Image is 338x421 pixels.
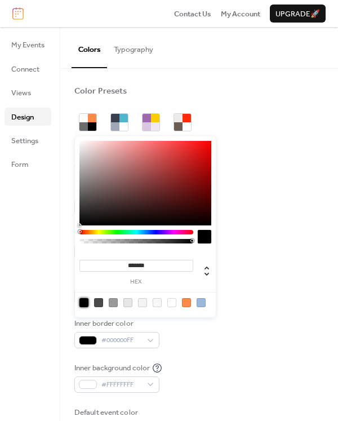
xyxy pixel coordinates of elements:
span: Contact Us [174,8,211,20]
a: Form [5,155,51,173]
a: Settings [5,131,51,149]
span: Connect [11,64,39,75]
span: Form [11,159,29,170]
div: rgb(243, 243, 243) [138,298,147,307]
div: rgb(248, 248, 248) [153,298,162,307]
div: rgb(255, 255, 255) [167,298,176,307]
img: logo [12,7,24,20]
div: rgb(231, 231, 231) [123,298,132,307]
a: My Events [5,36,51,54]
span: Upgrade 🚀 [275,8,320,20]
a: Views [5,83,51,101]
span: #000000FF [101,335,141,346]
a: Contact Us [174,8,211,19]
div: rgb(0, 0, 0) [79,298,88,307]
div: rgb(153, 186, 221) [197,298,206,307]
span: Design [11,112,34,123]
a: Connect [5,60,51,78]
a: Design [5,108,51,126]
span: My Account [221,8,260,20]
span: Settings [11,135,38,147]
div: Inner background color [74,362,150,374]
div: rgb(74, 74, 74) [94,298,103,307]
div: Color Presets [74,86,127,97]
button: Upgrade🚀 [270,5,326,23]
div: rgb(255, 137, 70) [182,298,191,307]
div: Default event color [74,407,157,418]
span: My Events [11,39,45,51]
span: Views [11,87,31,99]
div: rgb(153, 153, 153) [109,298,118,307]
button: Colors [72,27,107,68]
a: My Account [221,8,260,19]
button: Typography [107,27,160,67]
label: hex [79,279,193,285]
span: #FFFFFFFF [101,379,141,391]
div: Inner border color [74,318,157,329]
